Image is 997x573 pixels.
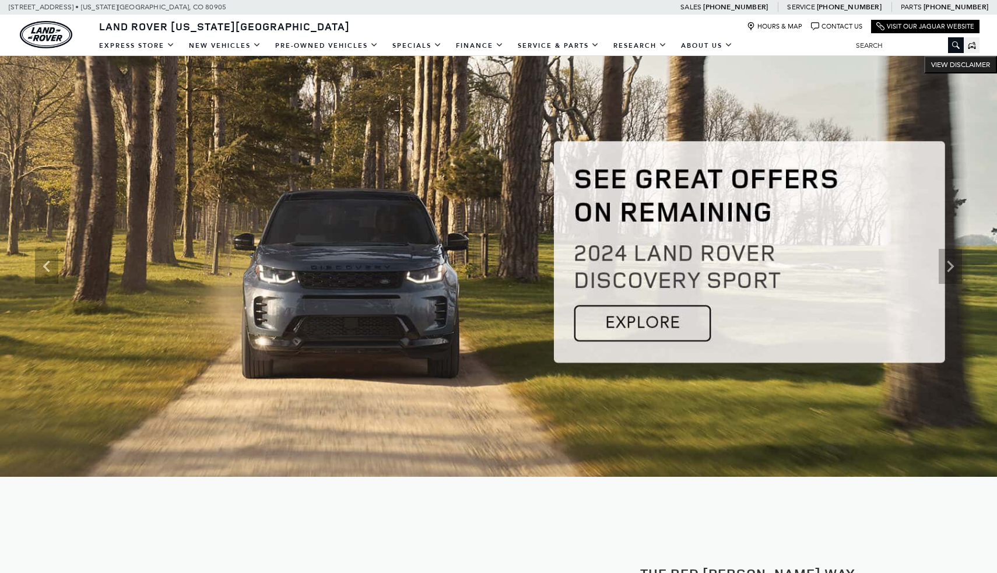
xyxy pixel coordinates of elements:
a: EXPRESS STORE [92,36,182,56]
a: Land Rover [US_STATE][GEOGRAPHIC_DATA] [92,19,357,33]
a: Service & Parts [511,36,606,56]
img: Land Rover [20,21,72,48]
span: Parts [901,3,922,11]
span: Service [787,3,815,11]
span: Sales [680,3,701,11]
a: [PHONE_NUMBER] [817,2,882,12]
span: Land Rover [US_STATE][GEOGRAPHIC_DATA] [99,19,350,33]
a: land-rover [20,21,72,48]
a: [PHONE_NUMBER] [703,2,768,12]
a: New Vehicles [182,36,268,56]
a: [PHONE_NUMBER] [924,2,988,12]
button: VIEW DISCLAIMER [924,56,997,73]
input: Search [847,38,964,52]
a: Pre-Owned Vehicles [268,36,385,56]
a: [STREET_ADDRESS] • [US_STATE][GEOGRAPHIC_DATA], CO 80905 [9,3,226,11]
nav: Main Navigation [92,36,740,56]
a: Contact Us [811,22,862,31]
a: Research [606,36,674,56]
a: About Us [674,36,740,56]
a: Specials [385,36,449,56]
a: Finance [449,36,511,56]
span: VIEW DISCLAIMER [931,60,990,69]
a: Hours & Map [747,22,802,31]
a: Visit Our Jaguar Website [876,22,974,31]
